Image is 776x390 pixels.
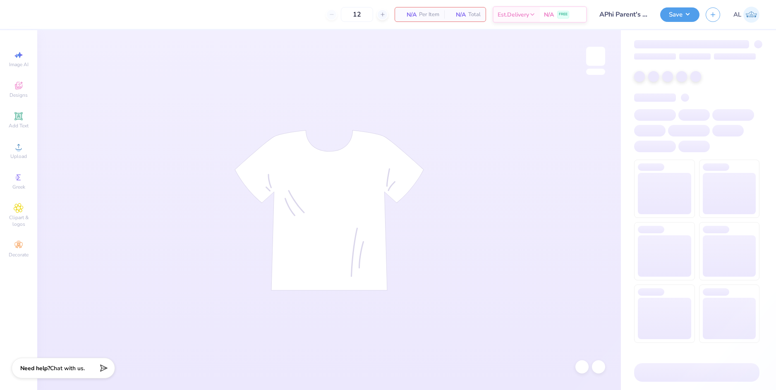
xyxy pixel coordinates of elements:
span: N/A [544,10,554,19]
span: FREE [559,12,568,17]
span: N/A [400,10,417,19]
span: N/A [449,10,466,19]
input: – – [341,7,373,22]
span: AL [733,10,741,19]
span: Chat with us. [50,364,85,372]
input: Untitled Design [593,6,654,23]
span: Total [468,10,481,19]
span: Image AI [9,61,29,68]
img: tee-skeleton.svg [235,130,424,291]
span: Per Item [419,10,439,19]
span: Upload [10,153,27,160]
strong: Need help? [20,364,50,372]
span: Add Text [9,122,29,129]
img: Alyzza Lydia Mae Sobrino [743,7,759,23]
span: Greek [12,184,25,190]
span: Designs [10,92,28,98]
span: Decorate [9,251,29,258]
a: AL [733,7,759,23]
button: Save [660,7,699,22]
span: Est. Delivery [498,10,529,19]
span: Clipart & logos [4,214,33,227]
